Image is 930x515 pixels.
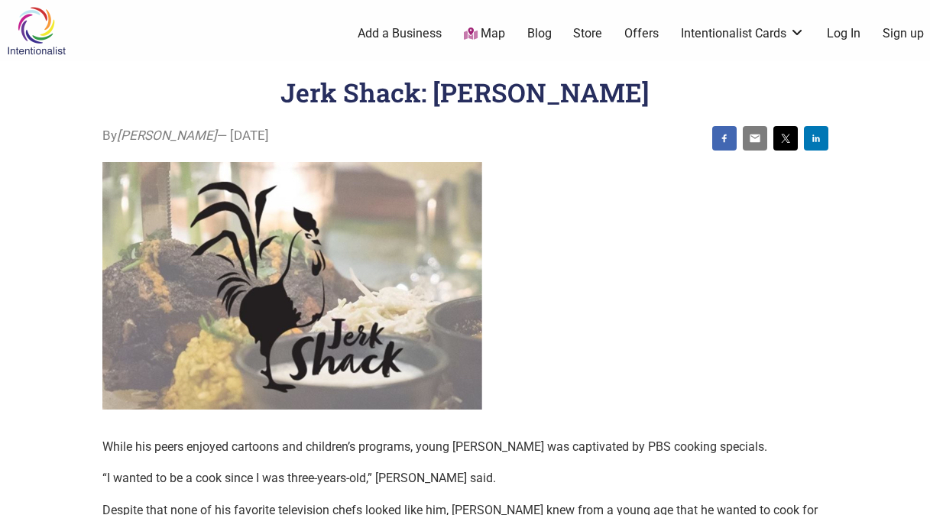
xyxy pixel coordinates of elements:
[358,25,442,42] a: Add a Business
[749,132,761,144] img: email sharing button
[810,132,822,144] img: linkedin sharing button
[883,25,924,42] a: Sign up
[102,437,828,457] p: While his peers enjoyed cartoons and children’s programs, young [PERSON_NAME] was captivated by P...
[527,25,552,42] a: Blog
[117,128,217,143] i: [PERSON_NAME]
[827,25,860,42] a: Log In
[779,132,792,144] img: twitter sharing button
[280,75,650,109] h1: Jerk Shack: [PERSON_NAME]
[718,132,731,144] img: facebook sharing button
[102,468,828,488] p: “I wanted to be a cook since I was three-years-old,” [PERSON_NAME] said.
[464,25,505,43] a: Map
[624,25,659,42] a: Offers
[573,25,602,42] a: Store
[681,25,805,42] a: Intentionalist Cards
[102,126,269,146] span: By — [DATE]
